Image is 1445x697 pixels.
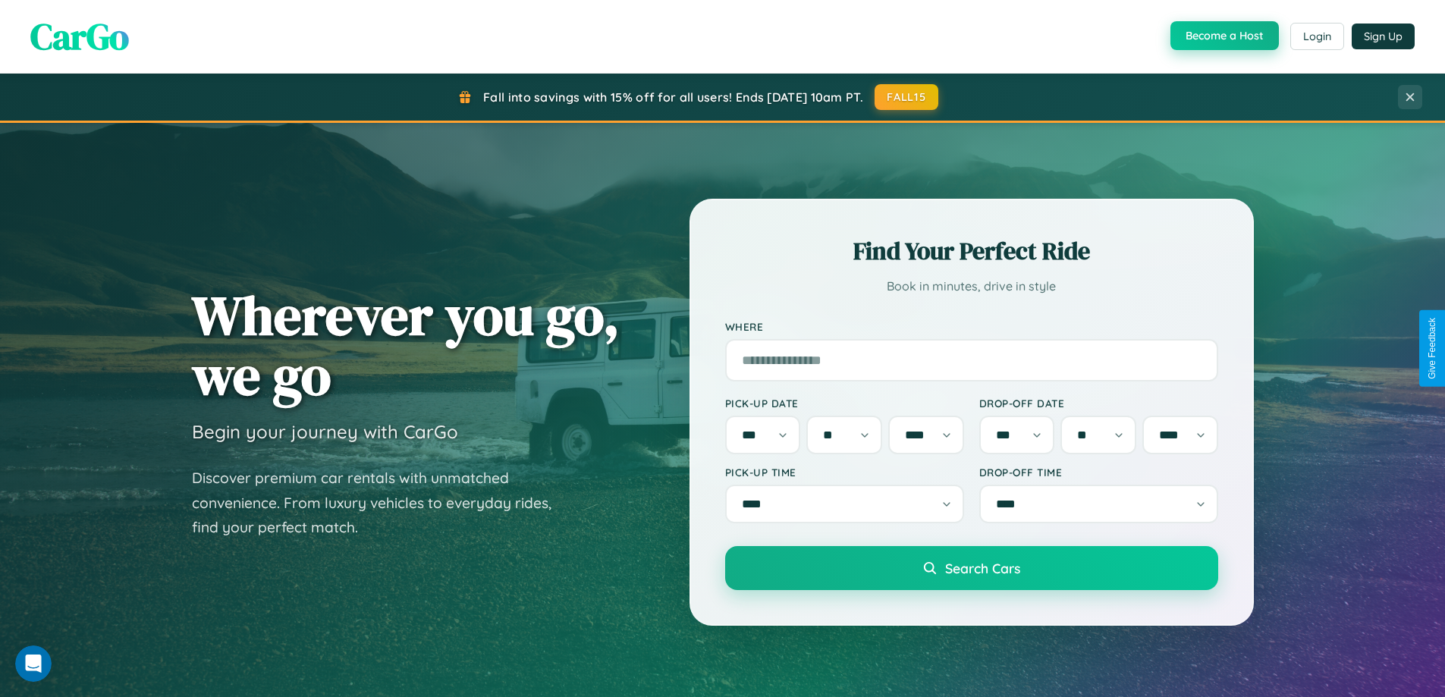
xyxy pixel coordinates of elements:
label: Drop-off Date [979,397,1218,410]
h2: Find Your Perfect Ride [725,234,1218,268]
span: CarGo [30,11,129,61]
p: Discover premium car rentals with unmatched convenience. From luxury vehicles to everyday rides, ... [192,466,571,540]
label: Pick-up Date [725,397,964,410]
span: Fall into savings with 15% off for all users! Ends [DATE] 10am PT. [483,89,863,105]
label: Pick-up Time [725,466,964,479]
button: Become a Host [1170,21,1279,50]
h1: Wherever you go, we go [192,285,620,405]
label: Drop-off Time [979,466,1218,479]
iframe: Intercom live chat [15,645,52,682]
button: Login [1290,23,1344,50]
button: Sign Up [1352,24,1415,49]
span: Search Cars [945,560,1020,576]
button: Search Cars [725,546,1218,590]
p: Book in minutes, drive in style [725,275,1218,297]
div: Give Feedback [1427,318,1437,379]
label: Where [725,320,1218,333]
h3: Begin your journey with CarGo [192,420,458,443]
button: FALL15 [875,84,938,110]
